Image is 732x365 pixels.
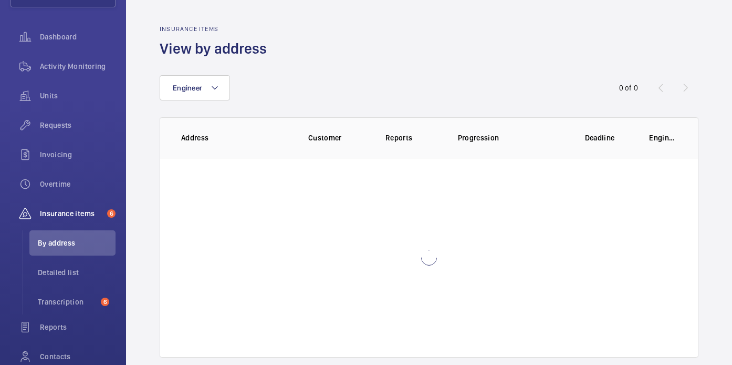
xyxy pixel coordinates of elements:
span: 6 [107,209,116,218]
p: Engineer [649,133,677,143]
span: Detailed list [38,267,116,278]
span: Transcription [38,297,97,307]
span: Dashboard [40,32,116,42]
p: Address [181,133,291,143]
div: 0 of 0 [619,83,638,93]
span: 6 [101,298,109,306]
span: Units [40,90,116,101]
h2: Insurance items [160,25,273,33]
p: Customer [308,133,357,143]
span: Requests [40,120,116,130]
button: Engineer [160,75,230,100]
p: Progression [458,133,567,143]
span: Engineer [173,84,202,92]
span: Invoicing [40,149,116,160]
p: Reports [364,133,434,143]
span: Contacts [40,351,116,362]
span: Overtime [40,179,116,189]
p: Deadline [574,133,625,143]
span: Reports [40,322,116,332]
h1: View by address [160,39,273,58]
span: By address [38,238,116,248]
span: Insurance items [40,208,103,219]
span: Activity Monitoring [40,61,116,72]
